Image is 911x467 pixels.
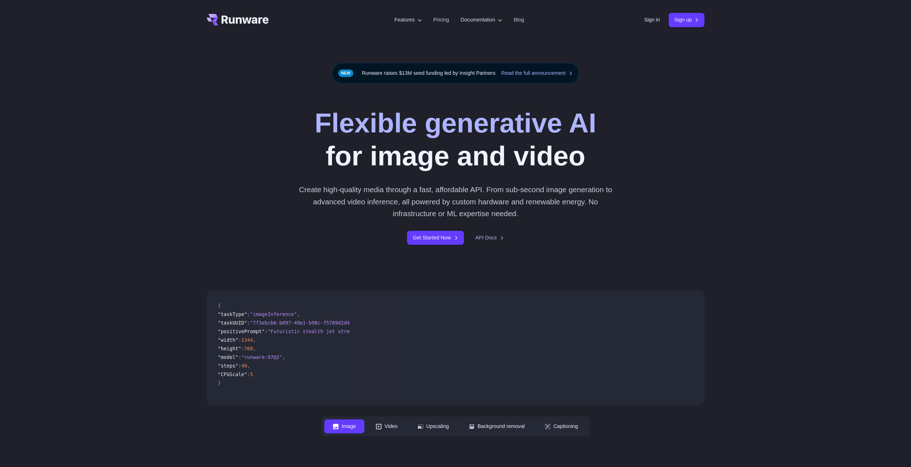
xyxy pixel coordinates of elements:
span: 768 [244,346,253,351]
p: Create high-quality media through a fast, affordable API. From sub-second image generation to adv... [296,184,615,219]
span: 5 [250,371,253,377]
a: Sign in [644,16,660,24]
span: "7f3ebcb6-b897-49e1-b98c-f5789d2d40d7" [250,320,362,326]
span: , [297,311,300,317]
a: Sign up [669,13,705,27]
span: : [247,371,250,377]
span: : [265,329,267,334]
strong: Flexible generative AI [315,107,596,138]
label: Documentation [461,16,503,24]
div: Runware raises $13M seed funding led by Insight Partners [332,63,579,83]
span: "model" [218,354,238,360]
a: Go to / [207,14,269,25]
span: } [218,380,221,386]
span: "taskType" [218,311,247,317]
button: Video [367,419,406,433]
span: : [247,320,250,326]
span: : [238,363,241,369]
label: Features [394,16,422,24]
button: Image [324,419,364,433]
a: Get Started Now [407,231,464,245]
h1: for image and video [315,106,596,172]
span: "steps" [218,363,238,369]
span: 1344 [241,337,253,343]
button: Captioning [536,419,587,433]
span: : [238,337,241,343]
span: "height" [218,346,241,351]
a: Blog [514,16,524,24]
span: { [218,303,221,308]
span: , [282,354,285,360]
a: Read the full announcement [501,69,573,77]
span: , [247,363,250,369]
button: Upscaling [409,419,457,433]
span: : [241,346,244,351]
span: , [253,337,256,343]
span: "taskUUID" [218,320,247,326]
span: "width" [218,337,238,343]
button: Background removal [460,419,533,433]
span: "CFGScale" [218,371,247,377]
span: "imageInference" [250,311,297,317]
span: : [247,311,250,317]
span: "positivePrompt" [218,329,265,334]
span: , [253,346,256,351]
span: "runware:97@2" [241,354,282,360]
span: 40 [241,363,247,369]
span: : [238,354,241,360]
span: "Futuristic stealth jet streaking through a neon-lit cityscape with glowing purple exhaust" [268,329,534,334]
a: API Docs [475,234,504,242]
a: Pricing [433,16,449,24]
